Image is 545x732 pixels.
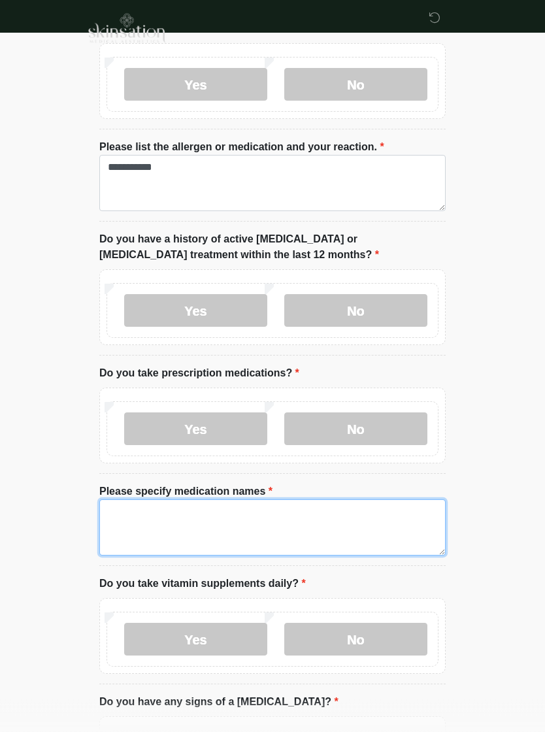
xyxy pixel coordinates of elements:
[124,413,267,446] label: Yes
[99,695,339,710] label: Do you have any signs of a [MEDICAL_DATA]?
[284,69,427,101] label: No
[284,413,427,446] label: No
[284,624,427,656] label: No
[284,295,427,327] label: No
[124,69,267,101] label: Yes
[99,232,446,263] label: Do you have a history of active [MEDICAL_DATA] or [MEDICAL_DATA] treatment within the last 12 mon...
[99,366,299,382] label: Do you take prescription medications?
[99,140,384,156] label: Please list the allergen or medication and your reaction.
[99,576,306,592] label: Do you take vitamin supplements daily?
[124,624,267,656] label: Yes
[124,295,267,327] label: Yes
[99,484,272,500] label: Please specify medication names
[86,10,166,45] img: Skinsation Medical Aesthetics Logo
